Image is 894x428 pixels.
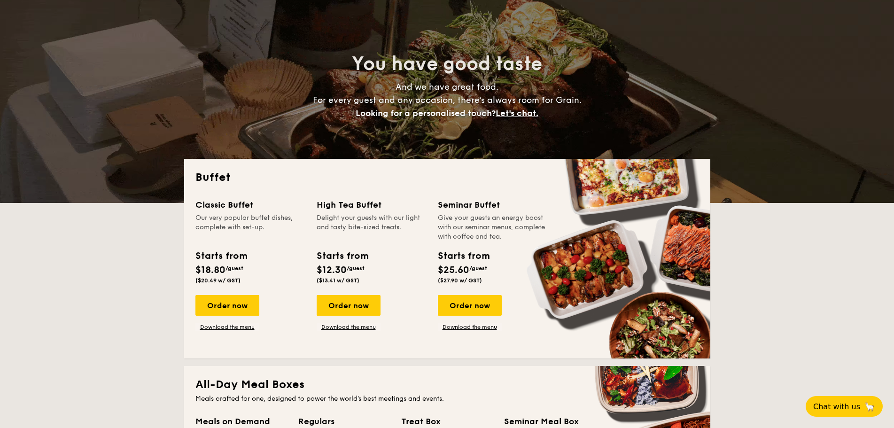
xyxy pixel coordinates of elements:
[225,265,243,272] span: /guest
[438,265,469,276] span: $25.60
[496,108,538,118] span: Let's chat.
[864,401,875,412] span: 🦙
[504,415,596,428] div: Seminar Meal Box
[195,394,699,404] div: Meals crafted for one, designed to power the world's best meetings and events.
[195,198,305,211] div: Classic Buffet
[438,323,502,331] a: Download the menu
[195,323,259,331] a: Download the menu
[469,265,487,272] span: /guest
[195,377,699,392] h2: All-Day Meal Boxes
[298,415,390,428] div: Regulars
[317,323,381,331] a: Download the menu
[195,277,241,284] span: ($20.49 w/ GST)
[195,295,259,316] div: Order now
[806,396,883,417] button: Chat with us🦙
[195,249,247,263] div: Starts from
[438,249,489,263] div: Starts from
[313,82,582,118] span: And we have great food. For every guest and any occasion, there’s always room for Grain.
[195,415,287,428] div: Meals on Demand
[317,295,381,316] div: Order now
[438,198,548,211] div: Seminar Buffet
[438,277,482,284] span: ($27.90 w/ GST)
[813,402,860,411] span: Chat with us
[195,170,699,185] h2: Buffet
[347,265,365,272] span: /guest
[195,265,225,276] span: $18.80
[352,53,542,75] span: You have good taste
[195,213,305,241] div: Our very popular buffet dishes, complete with set-up.
[317,277,359,284] span: ($13.41 w/ GST)
[438,295,502,316] div: Order now
[317,198,427,211] div: High Tea Buffet
[317,249,368,263] div: Starts from
[438,213,548,241] div: Give your guests an energy boost with our seminar menus, complete with coffee and tea.
[317,265,347,276] span: $12.30
[356,108,496,118] span: Looking for a personalised touch?
[401,415,493,428] div: Treat Box
[317,213,427,241] div: Delight your guests with our light and tasty bite-sized treats.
